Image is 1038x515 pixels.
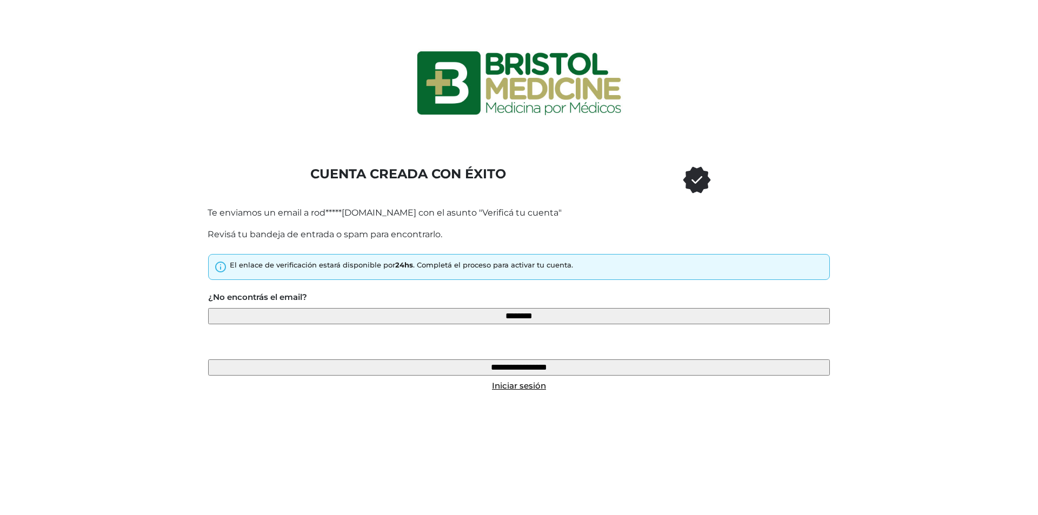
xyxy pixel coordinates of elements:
h1: CUENTA CREADA CON ÉXITO [310,166,568,182]
label: ¿No encontrás el email? [208,291,307,304]
img: logo_ingresarbristol.jpg [373,13,665,153]
a: Iniciar sesión [492,380,546,391]
p: Revisá tu bandeja de entrada o spam para encontrarlo. [208,228,830,241]
div: El enlace de verificación estará disponible por . Completá el proceso para activar tu cuenta. [230,260,573,271]
strong: 24hs [395,260,413,269]
p: Te enviamos un email a rod*****[DOMAIN_NAME] con el asunto "Verificá tu cuenta" [208,206,830,219]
